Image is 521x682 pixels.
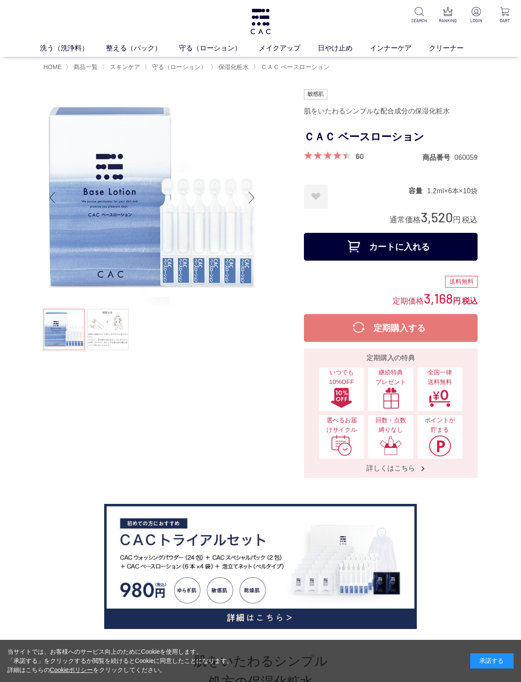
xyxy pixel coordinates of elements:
[304,314,478,342] button: 定期購入する
[323,368,359,387] span: いつでも10%OFF
[106,43,179,53] a: 整える（パック）
[144,63,209,71] li: 〉
[249,9,272,34] img: logo
[243,180,260,215] div: Next slide
[467,7,485,24] a: LOGIN
[422,368,458,387] span: 全国一律 送料無料
[445,276,478,288] div: 送料無料
[50,666,93,673] a: Cookieポリシー
[40,43,106,53] a: 洗う（洗浄料）
[7,647,233,675] div: 当サイトでは、お客様へのサービス向上のためにCookieを使用します。 「承諾する」をクリックするか閲覧を続けるとCookieに同意したことになります。 詳細はこちらの をクリックしてください。
[462,297,478,305] span: 税込
[253,63,332,71] li: 〉
[304,127,478,147] h1: ＣＡＣ ベースローション
[150,63,207,70] a: 守る（ローション）
[358,463,424,473] span: 詳しくはこちら
[104,504,417,629] img: CACトライアルセット
[439,17,457,24] p: RANKING
[102,63,142,71] li: 〉
[410,7,428,24] a: SEARCH
[307,353,474,363] div: 定期購入の特典
[152,63,207,70] span: 守る（ローション）
[429,387,451,409] img: 全国一律送料無料
[373,416,409,434] span: 回数・点数縛りなし
[330,387,353,409] img: いつでも10%OFF
[110,63,140,70] span: スキンケア
[261,63,330,70] span: ＣＡＣ ベースローション
[356,151,364,161] a: 60
[72,63,98,70] a: 商品一覧
[379,435,402,457] img: 回数・点数縛りなし
[218,63,249,70] span: 保湿化粧水
[66,63,100,71] li: 〉
[424,290,453,306] span: 3,168
[409,186,427,195] dt: 容量
[43,63,62,70] a: HOME
[455,153,478,162] dd: 060059
[304,185,328,209] a: お気に入りに登録する
[304,233,478,261] button: カートに入れる
[453,215,461,224] span: 円
[179,43,259,53] a: 守る（ローション）
[370,43,429,53] a: インナーケア
[73,63,98,70] span: 商品一覧
[467,17,485,24] p: LOGIN
[43,180,61,215] div: Previous slide
[373,368,409,387] span: 継続特典 プレゼント
[429,43,481,53] a: クリーナー
[410,17,428,24] p: SEARCH
[330,435,353,457] img: 選べるお届けサイクル
[389,215,421,224] span: 通常価格
[422,416,458,434] span: ポイントが貯まる
[304,104,478,119] div: 肌をいたわるシンプルな配合成分の保湿化粧水
[259,43,318,53] a: メイクアップ
[318,43,370,53] a: 日やけ止め
[108,63,140,70] a: スキンケア
[427,186,478,195] dd: 1.2ml×6本×10袋
[217,63,249,70] a: 保湿化粧水
[304,89,327,99] img: 敏感肌
[462,215,478,224] span: 税込
[323,416,359,434] span: 選べるお届けサイクル
[211,63,251,71] li: 〉
[259,63,330,70] a: ＣＡＣ ベースローション
[429,435,451,457] img: ポイントが貯まる
[496,7,514,24] a: CART
[304,348,478,478] a: 定期購入の特典 いつでも10%OFFいつでも10%OFF 継続特典プレゼント継続特典プレゼント 全国一律送料無料全国一律送料無料 選べるお届けサイクル選べるお届けサイクル 回数・点数縛りなし回数...
[496,17,514,24] p: CART
[43,89,260,306] img: ＣＡＣ ベースローション
[421,209,453,225] span: 3,520
[392,296,424,305] span: 定期価格
[453,297,461,305] span: 円
[379,387,402,409] img: 継続特典プレゼント
[422,153,455,162] dt: 商品番号
[470,653,514,669] div: 承諾する
[439,7,457,24] a: RANKING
